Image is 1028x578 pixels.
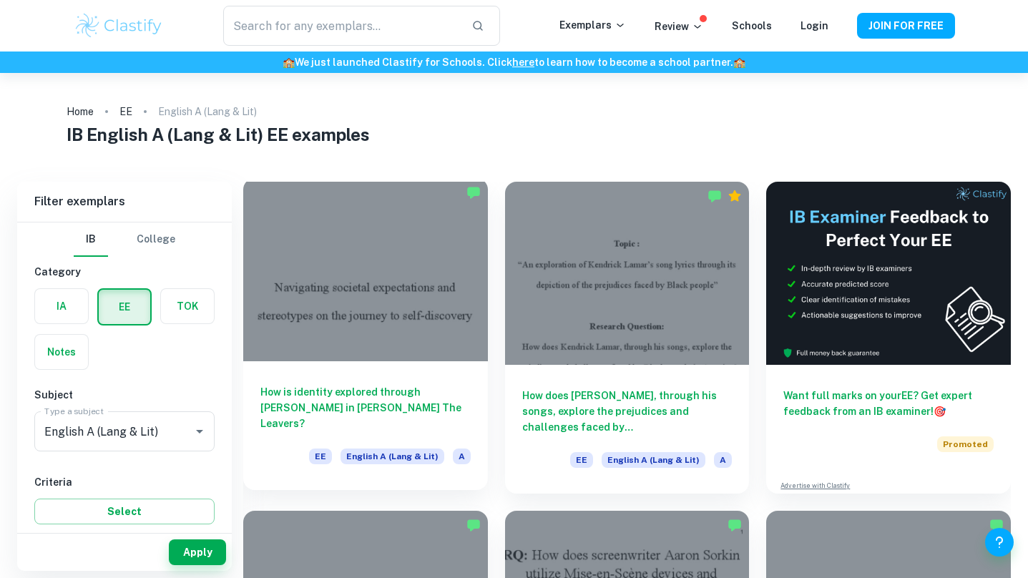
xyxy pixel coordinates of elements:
p: Review [655,19,703,34]
span: EE [309,449,332,464]
h1: IB English A (Lang & Lit) EE examples [67,122,961,147]
img: Marked [708,189,722,203]
img: Thumbnail [766,182,1011,365]
button: Select [34,499,215,524]
h6: How does [PERSON_NAME], through his songs, explore the prejudices and challenges faced by [DEMOGR... [522,388,733,435]
h6: Filter exemplars [17,182,232,222]
button: Notes [35,335,88,369]
button: College [137,222,175,257]
img: Marked [989,518,1004,532]
p: Exemplars [559,17,626,33]
span: A [714,452,732,468]
a: Login [801,20,828,31]
a: How is identity explored through [PERSON_NAME] in [PERSON_NAME] The Leavers?EEEnglish A (Lang & L... [243,182,488,494]
a: Want full marks on yourEE? Get expert feedback from an IB examiner!PromotedAdvertise with Clastify [766,182,1011,494]
span: English A (Lang & Lit) [341,449,444,464]
p: English A (Lang & Lit) [158,104,257,119]
span: English A (Lang & Lit) [602,452,705,468]
h6: How is identity explored through [PERSON_NAME] in [PERSON_NAME] The Leavers? [260,384,471,431]
a: EE [119,102,132,122]
a: How does [PERSON_NAME], through his songs, explore the prejudices and challenges faced by [DEMOGR... [505,182,750,494]
span: 🏫 [733,57,745,68]
h6: Subject [34,387,215,403]
span: 🎯 [934,406,946,417]
h6: Want full marks on your EE ? Get expert feedback from an IB examiner! [783,388,994,419]
label: Type a subject [44,405,104,417]
input: Search for any exemplars... [223,6,459,46]
div: Premium [728,189,742,203]
h6: Category [34,264,215,280]
span: 🏫 [283,57,295,68]
a: Advertise with Clastify [780,481,850,491]
button: JOIN FOR FREE [857,13,955,39]
img: Clastify logo [74,11,165,40]
button: IA [35,289,88,323]
img: Marked [728,518,742,532]
button: Apply [169,539,226,565]
button: IB [74,222,108,257]
a: Schools [732,20,772,31]
div: Filter type choice [74,222,175,257]
h6: We just launched Clastify for Schools. Click to learn how to become a school partner. [3,54,1025,70]
a: here [512,57,534,68]
button: Open [190,421,210,441]
img: Marked [466,185,481,200]
img: Marked [466,518,481,532]
button: Help and Feedback [985,528,1014,557]
a: Home [67,102,94,122]
span: A [453,449,471,464]
span: Promoted [937,436,994,452]
h6: Criteria [34,474,215,490]
button: EE [99,290,150,324]
button: TOK [161,289,214,323]
span: EE [570,452,593,468]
